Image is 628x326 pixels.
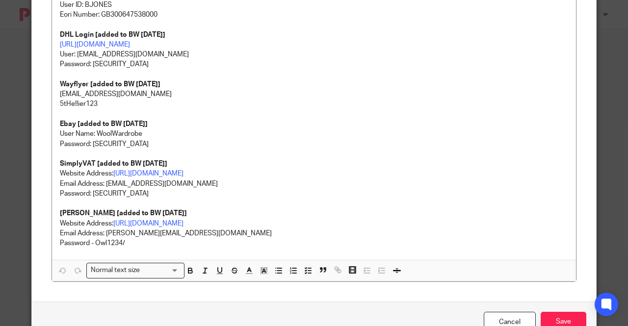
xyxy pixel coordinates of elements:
[60,40,568,60] p: User: [EMAIL_ADDRESS][DOMAIN_NAME]
[60,89,568,99] p: [EMAIL_ADDRESS][DOMAIN_NAME]
[143,265,179,276] input: Search for option
[60,159,568,179] p: Website Address:
[60,139,568,149] p: Password: [SECURITY_DATA]
[60,41,130,48] a: [URL][DOMAIN_NAME]
[60,99,568,109] p: 5tHe!!ier123
[60,238,568,248] p: Password - Owl1234/
[60,210,187,217] strong: [PERSON_NAME] [added to BW [DATE]]
[89,265,142,276] span: Normal text size
[60,199,568,228] p: Website Address:
[60,189,568,199] p: Password: [SECURITY_DATA]
[86,263,184,278] div: Search for option
[60,179,568,189] p: Email Address: [EMAIL_ADDRESS][DOMAIN_NAME]
[60,121,148,127] strong: Ebay [added to BW [DATE]]
[113,220,183,227] a: [URL][DOMAIN_NAME]
[113,170,183,177] a: [URL][DOMAIN_NAME]
[60,81,160,88] strong: Wayflyer [added to BW [DATE]]
[60,129,568,139] p: User Name: WoolWardrobe
[60,228,568,238] p: Email Address: [PERSON_NAME][EMAIL_ADDRESS][DOMAIN_NAME]
[60,10,568,20] p: Eori Number: GB300647538000
[60,31,165,38] strong: DHL Login [added to BW [DATE]]
[60,59,568,69] p: Password: [SECURITY_DATA]
[60,160,167,167] strong: SimplyVAT [added to BW [DATE]]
